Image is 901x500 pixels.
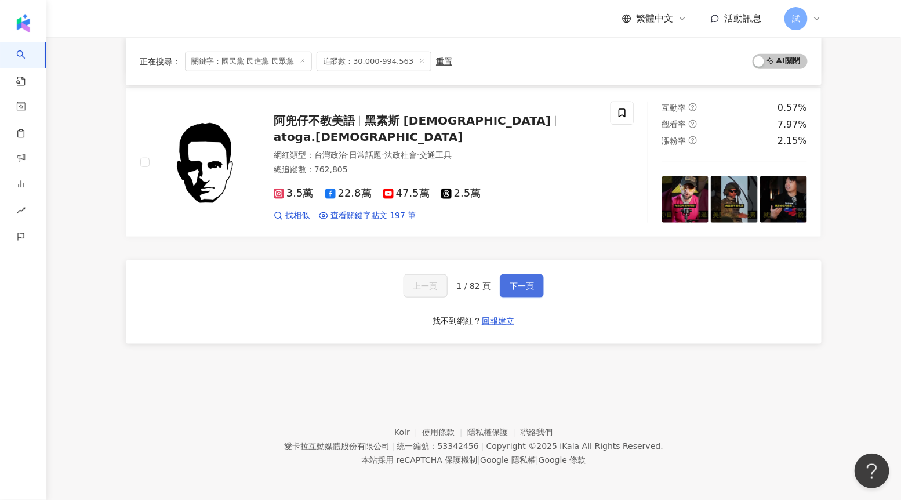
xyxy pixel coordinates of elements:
[382,150,384,160] span: ·
[778,118,807,131] div: 7.97%
[349,150,382,160] span: 日常話題
[14,14,32,32] img: logo icon
[126,87,822,237] a: KOL Avatar阿兜仔不教美語黑素斯 [DEMOGRAPHIC_DATA]atoga.[DEMOGRAPHIC_DATA]網紅類型：台灣政治·日常話題·法政社會·交通工具總追蹤數：762,8...
[383,187,430,200] span: 47.5萬
[274,114,355,128] span: 阿兜仔不教美語
[140,56,180,66] span: 正在搜尋 ：
[521,427,553,437] a: 聯絡我們
[274,150,597,161] div: 網紅類型 ：
[16,199,26,225] span: rise
[760,176,807,223] img: post-image
[636,12,673,25] span: 繁體中文
[274,187,314,200] span: 3.5萬
[325,187,372,200] span: 22.8萬
[384,150,417,160] span: 法政社會
[417,150,419,160] span: ·
[319,210,416,222] a: 查看關鍵字貼文 197 筆
[855,454,889,488] iframe: Help Scout Beacon - Open
[467,427,521,437] a: 隱私權保護
[689,103,697,111] span: question-circle
[274,130,463,144] span: atoga.[DEMOGRAPHIC_DATA]
[441,187,481,200] span: 2.5萬
[314,150,347,160] span: 台灣政治
[481,311,515,330] button: 回報建立
[330,210,416,222] span: 查看關鍵字貼文 197 筆
[185,51,312,71] span: 關鍵字：國民黨 民進黨 民眾黨
[778,102,807,114] div: 0.57%
[662,119,686,129] span: 觀看率
[433,316,481,327] div: 找不到網紅？
[394,427,422,437] a: Kolr
[392,441,395,451] span: |
[347,150,349,160] span: ·
[689,120,697,128] span: question-circle
[404,274,448,298] button: 上一頁
[482,316,514,325] span: 回報建立
[274,210,310,222] a: 找相似
[536,455,539,465] span: |
[361,453,586,467] span: 本站採用 reCAPTCHA 保護機制
[478,455,481,465] span: |
[397,441,479,451] div: 統一編號：53342456
[662,136,686,146] span: 漲粉率
[284,441,390,451] div: 愛卡拉互動媒體股份有限公司
[500,274,544,298] button: 下一頁
[16,42,39,87] a: search
[457,281,491,291] span: 1 / 82 頁
[285,210,310,222] span: 找相似
[423,427,468,437] a: 使用條款
[486,441,663,451] div: Copyright © 2025 All Rights Reserved.
[510,281,534,291] span: 下一頁
[662,103,686,113] span: 互動率
[711,176,758,223] img: post-image
[480,455,536,465] a: Google 隱私權
[724,13,761,24] span: 活動訊息
[792,12,800,25] span: 試
[481,441,484,451] span: |
[560,441,580,451] a: iKala
[436,56,452,66] div: 重置
[419,150,452,160] span: 交通工具
[778,135,807,147] div: 2.15%
[365,114,551,128] span: 黑素斯 [DEMOGRAPHIC_DATA]
[164,119,250,206] img: KOL Avatar
[274,164,597,176] div: 總追蹤數 ： 762,805
[662,176,709,223] img: post-image
[317,51,431,71] span: 追蹤數：30,000-994,563
[689,136,697,144] span: question-circle
[539,455,586,465] a: Google 條款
